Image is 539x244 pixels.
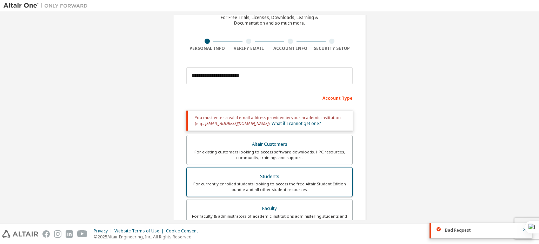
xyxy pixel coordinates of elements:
div: Personal Info [186,46,228,51]
img: altair_logo.svg [2,230,38,238]
div: You must enter a valid email address provided by your academic institution (e.g., ). [186,111,353,131]
img: youtube.svg [77,230,87,238]
div: For faculty & administrators of academic institutions administering students and accessing softwa... [191,213,348,225]
img: instagram.svg [54,230,61,238]
div: Verify Email [228,46,270,51]
span: Bad Request [445,227,471,233]
span: [EMAIL_ADDRESS][DOMAIN_NAME] [205,120,268,126]
div: Website Terms of Use [114,228,166,234]
div: Cookie Consent [166,228,202,234]
div: Students [191,172,348,182]
div: Account Type [186,92,353,103]
p: © 2025 Altair Engineering, Inc. All Rights Reserved. [94,234,202,240]
div: For Free Trials, Licenses, Downloads, Learning & Documentation and so much more. [221,15,318,26]
div: For currently enrolled students looking to access the free Altair Student Edition bundle and all ... [191,181,348,192]
img: facebook.svg [42,230,50,238]
div: Account Info [269,46,311,51]
div: Faculty [191,204,348,213]
div: Security Setup [311,46,353,51]
img: Altair One [4,2,91,9]
a: What if I cannot get one? [272,120,321,126]
div: For existing customers looking to access software downloads, HPC resources, community, trainings ... [191,149,348,160]
div: Privacy [94,228,114,234]
div: Altair Customers [191,139,348,149]
img: linkedin.svg [66,230,73,238]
